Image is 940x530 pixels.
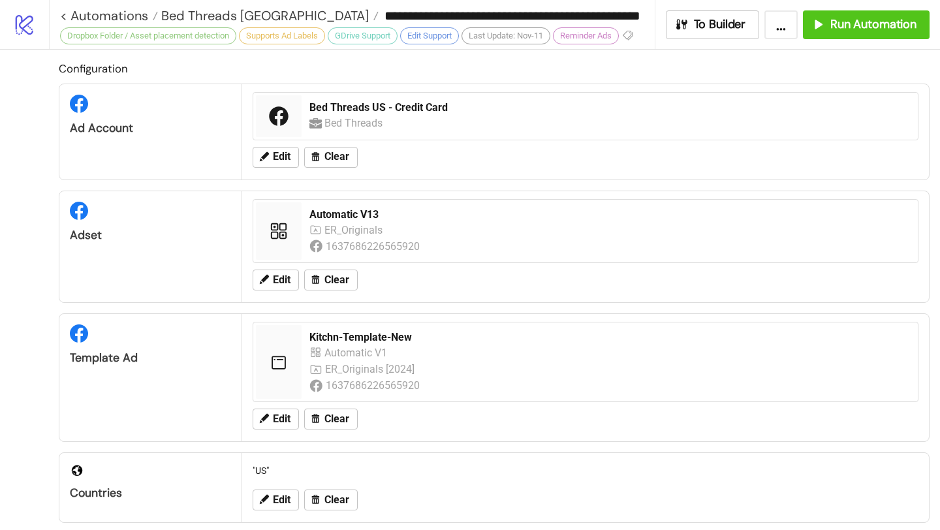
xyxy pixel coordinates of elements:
div: Countries [70,488,231,503]
button: Edit [253,491,299,512]
button: Clear [304,491,358,512]
span: To Builder [694,17,746,32]
h2: Configuration [59,60,930,77]
a: Bed Threads [GEOGRAPHIC_DATA] [158,9,379,22]
span: Run Automation [830,17,916,32]
button: Edit [253,270,299,290]
div: Bed Threads US - Credit Card [309,101,910,115]
span: Edit [273,274,290,286]
div: ER_Originals [2024] [298,362,321,379]
span: Clear [324,496,349,508]
button: Clear [304,270,358,290]
button: Edit [253,411,299,431]
div: Adset [70,228,231,243]
div: ER_Originals [324,222,386,238]
button: Edit [253,147,299,168]
div: 1637686226565920 [326,238,422,255]
span: Edit [273,415,290,427]
div: Automatic V13 [309,208,910,222]
div: Reminder Ads [553,27,619,44]
div: Ad Account [70,121,231,136]
div: Supports Ad Labels [239,27,325,44]
span: Bed Threads [GEOGRAPHIC_DATA] [158,7,369,24]
button: Run Automation [803,10,930,39]
div: Edit Support [400,27,459,44]
div: "US" [247,460,924,485]
div: Kitchn-Template-New [285,331,326,345]
button: To Builder [666,10,760,39]
div: Bed Threads [324,115,386,131]
div: Dropbox Folder / Asset placement detection [60,27,236,44]
span: Clear [324,151,349,163]
div: Last Update: Nov-11 [462,27,550,44]
a: < Automations [60,9,158,22]
button: Clear [304,411,358,431]
span: Edit [273,151,290,163]
span: Edit [273,496,290,508]
div: GDrive Support [328,27,398,44]
div: Template Ad [70,351,231,366]
button: ... [764,10,798,39]
div: Automatic V1 [298,345,321,362]
button: Clear [304,147,358,168]
div: 1637686226565920 [298,379,321,395]
span: Clear [324,274,349,286]
span: Clear [324,415,349,427]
